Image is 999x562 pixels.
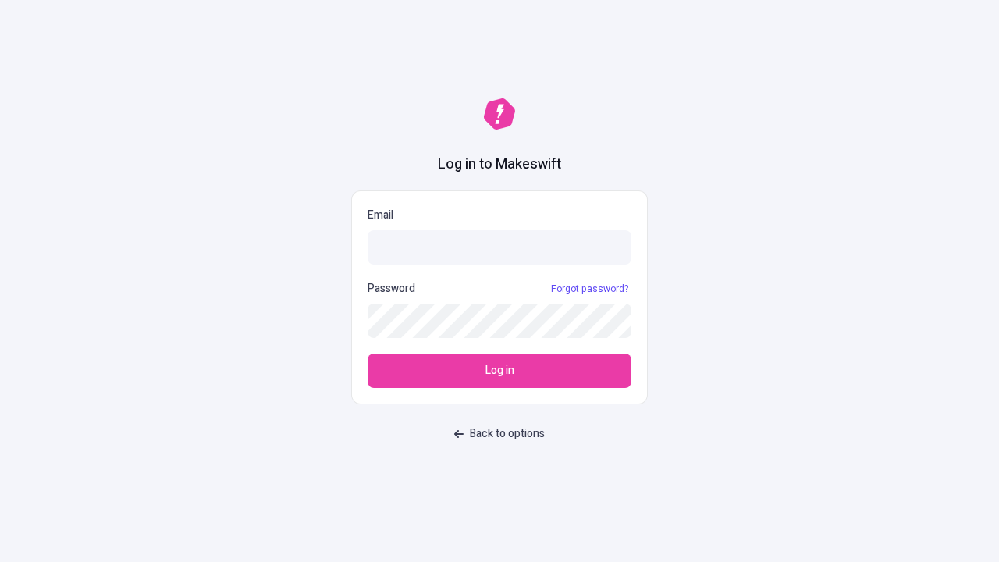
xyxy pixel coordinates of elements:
[368,354,631,388] button: Log in
[485,362,514,379] span: Log in
[548,283,631,295] a: Forgot password?
[368,230,631,265] input: Email
[368,280,415,297] p: Password
[368,207,631,224] p: Email
[470,425,545,443] span: Back to options
[445,420,554,448] button: Back to options
[438,155,561,175] h1: Log in to Makeswift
